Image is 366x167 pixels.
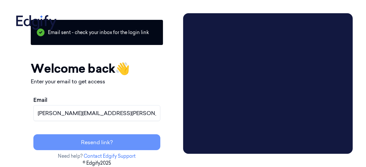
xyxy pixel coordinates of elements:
label: Email [33,96,47,104]
a: Contact Edgify Support [84,153,136,159]
h1: Welcome back 👋 [31,60,163,77]
button: Resend link? [33,134,160,150]
p: Need help? [31,153,163,160]
input: name@example.com [33,105,160,121]
p: © Edgify 2025 [13,160,181,167]
p: Enter your email to get access [31,77,163,85]
p: Email sent - check your inbox for the login link [31,20,163,45]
